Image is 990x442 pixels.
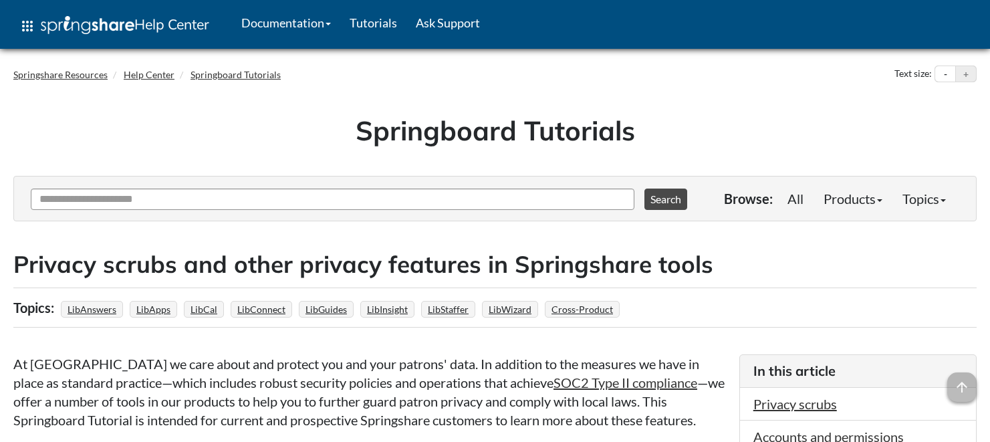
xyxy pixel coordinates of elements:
[189,300,219,319] a: LibCal
[549,300,615,319] a: Cross-Product
[235,300,287,319] a: LibConnect
[753,396,837,412] a: Privacy scrubs
[23,112,967,149] h1: Springboard Tutorials
[947,372,977,402] span: arrow_upward
[13,354,726,429] p: At [GEOGRAPHIC_DATA] we care about and protect you and your patrons' data. In addition to the mea...
[753,362,963,380] h3: In this article
[134,15,209,33] span: Help Center
[814,185,892,212] a: Products
[124,69,174,80] a: Help Center
[777,185,814,212] a: All
[956,66,976,82] button: Increase text size
[406,6,489,39] a: Ask Support
[13,248,977,281] h2: Privacy scrubs and other privacy features in Springshare tools
[13,295,57,320] div: Topics:
[19,18,35,34] span: apps
[487,300,533,319] a: LibWizard
[644,189,687,210] button: Search
[935,66,955,82] button: Decrease text size
[232,6,340,39] a: Documentation
[41,16,134,34] img: Springshare
[191,69,281,80] a: Springboard Tutorials
[947,374,977,390] a: arrow_upward
[340,6,406,39] a: Tutorials
[134,300,172,319] a: LibApps
[724,189,773,208] p: Browse:
[13,69,108,80] a: Springshare Resources
[892,66,935,83] div: Text size:
[553,374,697,391] a: SOC2 Type II compliance
[66,300,118,319] a: LibAnswers
[10,6,219,46] a: apps Help Center
[892,185,956,212] a: Topics
[365,300,410,319] a: LibInsight
[426,300,471,319] a: LibStaffer
[303,300,349,319] a: LibGuides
